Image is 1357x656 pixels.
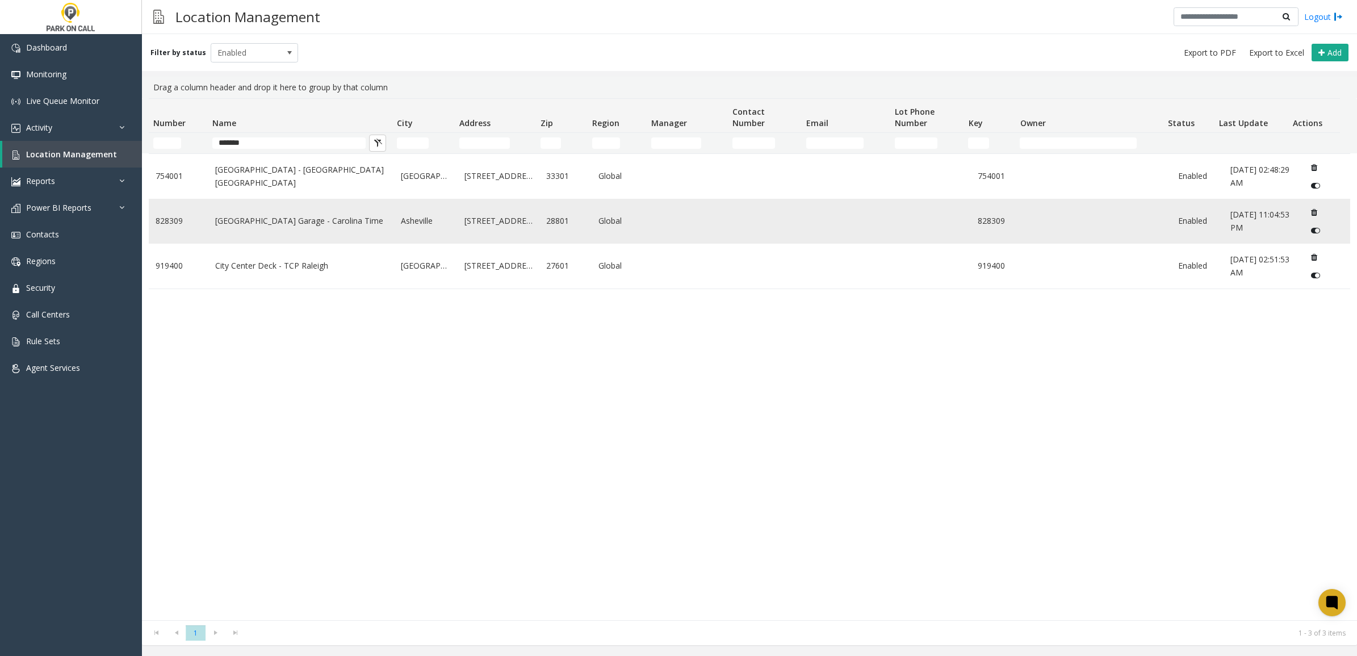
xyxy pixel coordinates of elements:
span: Regions [26,256,56,266]
img: 'icon' [11,177,20,186]
input: Owner Filter [1020,137,1136,149]
span: [DATE] 02:48:29 AM [1230,164,1289,187]
span: [DATE] 11:04:53 PM [1230,209,1289,232]
td: Zip Filter [536,133,588,153]
a: Enabled [1178,215,1217,227]
td: Owner Filter [1015,133,1163,153]
a: 28801 [546,215,585,227]
td: Contact Number Filter [728,133,802,153]
a: [STREET_ADDRESS] [464,215,533,227]
span: Enabled [211,44,280,62]
a: 33301 [546,170,585,182]
img: 'icon' [11,337,20,346]
img: 'icon' [11,311,20,320]
a: City Center Deck - TCP Raleigh [215,260,388,272]
th: Status [1163,99,1214,133]
span: Add [1327,47,1342,58]
a: [STREET_ADDRESS] [464,260,533,272]
a: 27601 [546,260,585,272]
td: City Filter [392,133,455,153]
input: Number Filter [153,137,181,149]
td: Status Filter [1163,133,1214,153]
td: Address Filter [455,133,536,153]
img: 'icon' [11,44,20,53]
a: 754001 [978,170,1016,182]
a: [GEOGRAPHIC_DATA] [401,260,450,272]
img: 'icon' [11,231,20,240]
a: Logout [1304,11,1343,23]
a: 828309 [156,215,202,227]
td: Region Filter [588,133,647,153]
span: Monitoring [26,69,66,80]
a: Global [598,260,644,272]
button: Delete [1305,248,1323,266]
img: 'icon' [11,124,20,133]
a: 919400 [978,260,1016,272]
button: Disable [1305,177,1326,195]
img: 'icon' [11,204,20,213]
span: Reports [26,176,55,186]
input: Key Filter [968,137,989,149]
td: Number Filter [149,133,208,153]
img: 'icon' [11,97,20,106]
a: 828309 [978,215,1016,227]
span: Rule Sets [26,336,60,346]
h3: Location Management [170,3,326,31]
img: 'icon' [11,151,20,160]
button: Add [1312,44,1348,62]
button: Export to PDF [1179,45,1241,61]
a: 754001 [156,170,202,182]
span: Export to Excel [1249,47,1304,59]
div: Drag a column header and drop it here to group by that column [149,77,1350,98]
a: Asheville [401,215,450,227]
input: Manager Filter [651,137,701,149]
span: Dashboard [26,42,67,53]
input: Region Filter [592,137,620,149]
span: Location Management [26,149,117,160]
td: Email Filter [802,133,890,153]
a: Global [598,215,644,227]
span: Contact Number [732,106,765,128]
a: Location Management [2,141,142,168]
kendo-pager-info: 1 - 3 of 3 items [252,628,1346,638]
span: Email [806,118,828,128]
input: Address Filter [459,137,509,149]
input: Contact Number Filter [732,137,775,149]
span: Security [26,282,55,293]
span: Page 1 [186,625,206,641]
button: Clear [369,135,386,152]
td: Actions Filter [1288,133,1340,153]
span: Live Queue Monitor [26,95,99,106]
input: Lot Phone Number Filter [895,137,937,149]
a: Global [598,170,644,182]
a: Enabled [1178,260,1217,272]
span: Zip [541,118,553,128]
a: [STREET_ADDRESS] [464,170,533,182]
span: Manager [651,118,687,128]
td: Lot Phone Number Filter [890,133,964,153]
span: Export to PDF [1184,47,1236,59]
span: Region [592,118,619,128]
img: pageIcon [153,3,164,31]
img: 'icon' [11,364,20,373]
img: logout [1334,11,1343,23]
a: Enabled [1178,170,1217,182]
span: Activity [26,122,52,133]
input: Name Filter [212,137,366,149]
a: 919400 [156,260,202,272]
label: Filter by status [150,48,206,58]
span: Address [459,118,491,128]
span: [DATE] 02:51:53 AM [1230,254,1289,277]
button: Export to Excel [1245,45,1309,61]
span: Contacts [26,229,59,240]
td: Last Update Filter [1214,133,1288,153]
a: [DATE] 02:51:53 AM [1230,253,1291,279]
span: Call Centers [26,309,70,320]
span: Owner [1020,118,1046,128]
span: Power BI Reports [26,202,91,213]
img: 'icon' [11,70,20,80]
a: [GEOGRAPHIC_DATA] Garage - Carolina Time [215,215,388,227]
td: Key Filter [964,133,1015,153]
img: 'icon' [11,284,20,293]
a: [DATE] 11:04:53 PM [1230,208,1291,234]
